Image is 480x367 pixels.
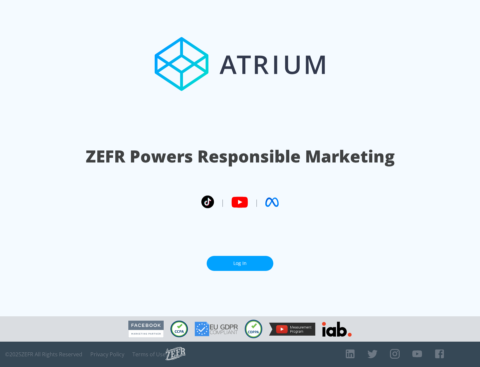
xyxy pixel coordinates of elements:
img: CCPA Compliant [170,321,188,337]
img: GDPR Compliant [195,322,238,336]
img: Facebook Marketing Partner [128,321,164,338]
span: © 2025 ZEFR All Rights Reserved [5,351,82,358]
h1: ZEFR Powers Responsible Marketing [86,145,395,168]
span: | [221,197,225,207]
a: Privacy Policy [90,351,124,358]
a: Terms of Use [132,351,166,358]
img: YouTube Measurement Program [269,323,315,336]
a: Log In [207,256,273,271]
img: COPPA Compliant [245,320,262,338]
img: IAB [322,322,352,337]
span: | [255,197,259,207]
